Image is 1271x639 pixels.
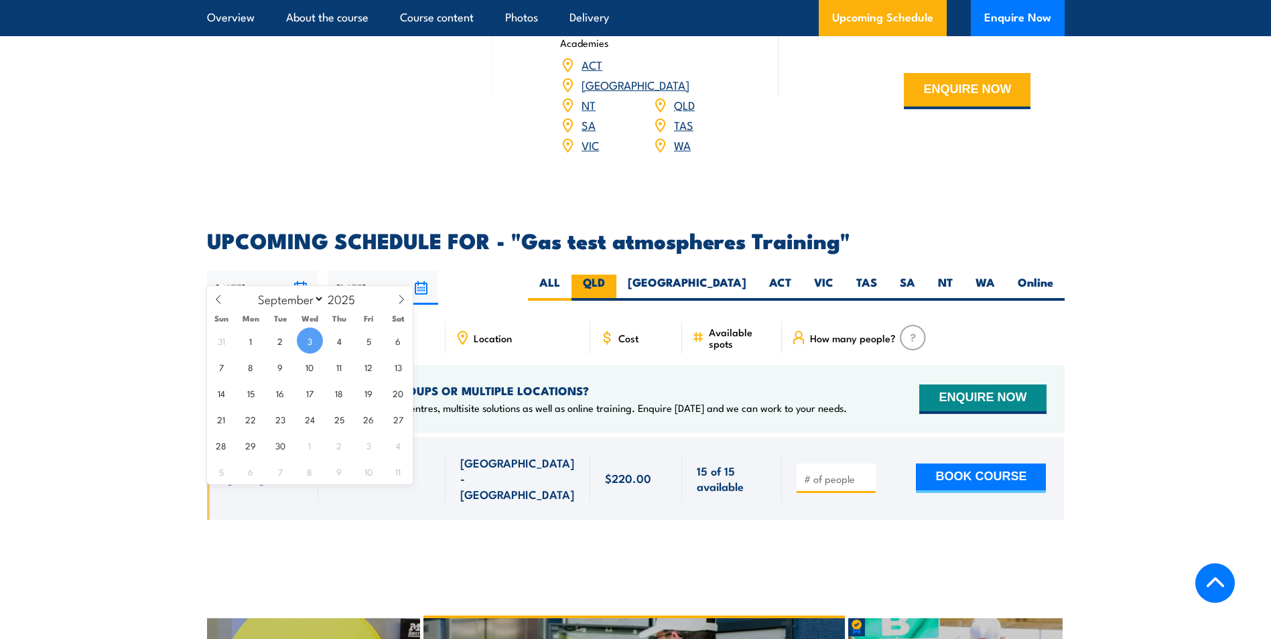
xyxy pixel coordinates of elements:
span: September 28, 2025 [208,432,235,458]
span: September 21, 2025 [208,406,235,432]
label: ALL [528,275,572,301]
span: October 2, 2025 [326,432,352,458]
span: September 12, 2025 [356,354,382,380]
button: BOOK COURSE [916,464,1046,493]
span: September 19, 2025 [356,380,382,406]
a: SA [582,117,596,133]
span: Cost [618,332,639,344]
span: September 26, 2025 [356,406,382,432]
label: QLD [572,275,616,301]
span: September 18, 2025 [326,380,352,406]
span: $220.00 [605,470,651,486]
span: September 6, 2025 [385,328,411,354]
input: To date [328,271,438,305]
span: September 2, 2025 [267,328,293,354]
span: September 4, 2025 [326,328,352,354]
span: September 3, 2025 [297,328,323,354]
span: October 11, 2025 [385,458,411,484]
span: September 25, 2025 [326,406,352,432]
label: NT [927,275,964,301]
span: September 20, 2025 [385,380,411,406]
label: SA [888,275,927,301]
span: October 1, 2025 [297,432,323,458]
span: Location [474,332,512,344]
span: October 8, 2025 [297,458,323,484]
span: Wed [295,314,324,323]
span: October 7, 2025 [267,458,293,484]
span: September 22, 2025 [238,406,264,432]
span: September 11, 2025 [326,354,352,380]
h4: NEED TRAINING FOR LARGER GROUPS OR MULTIPLE LOCATIONS? [228,383,847,398]
span: October 5, 2025 [208,458,235,484]
span: September 15, 2025 [238,380,264,406]
a: NT [582,96,596,113]
span: Mon [236,314,265,323]
input: Year [324,291,369,307]
span: 08:30 - 12:30 [333,470,404,486]
span: Tue [265,314,295,323]
a: TAS [674,117,693,133]
span: How many people? [810,332,896,344]
span: September 16, 2025 [267,380,293,406]
span: September 7, 2025 [208,354,235,380]
span: September 5, 2025 [356,328,382,354]
label: TAS [845,275,888,301]
span: October 4, 2025 [385,432,411,458]
a: ACT [582,56,602,72]
span: October 6, 2025 [238,458,264,484]
button: ENQUIRE NOW [919,384,1046,414]
span: Sat [383,314,413,323]
a: QLD [674,96,695,113]
span: 15 of 15 available [697,463,767,494]
input: From date [207,271,318,305]
span: September 30, 2025 [267,432,293,458]
span: September 10, 2025 [297,354,323,380]
span: September 24, 2025 [297,406,323,432]
select: Month [251,290,324,307]
p: We offer onsite training, training at our centres, multisite solutions as well as online training... [228,401,847,415]
a: VIC [582,137,599,153]
span: September 14, 2025 [208,380,235,406]
label: ACT [758,275,803,301]
span: Thu [324,314,354,323]
span: October 3, 2025 [356,432,382,458]
span: [GEOGRAPHIC_DATA] - [GEOGRAPHIC_DATA] [460,455,576,502]
span: September 29, 2025 [238,432,264,458]
label: WA [964,275,1006,301]
h2: UPCOMING SCHEDULE FOR - "Gas test atmospheres Training" [207,230,1065,249]
span: October 9, 2025 [326,458,352,484]
span: Available spots [709,326,773,349]
label: [GEOGRAPHIC_DATA] [616,275,758,301]
span: September 1, 2025 [238,328,264,354]
span: September 27, 2025 [385,406,411,432]
span: September 8, 2025 [238,354,264,380]
label: VIC [803,275,845,301]
span: August 31, 2025 [208,328,235,354]
button: ENQUIRE NOW [904,73,1030,109]
span: September 17, 2025 [297,380,323,406]
span: October 10, 2025 [356,458,382,484]
span: September 9, 2025 [267,354,293,380]
span: September 13, 2025 [385,354,411,380]
a: [GEOGRAPHIC_DATA] [582,76,689,92]
input: # of people [804,472,871,486]
span: Sun [207,314,237,323]
a: WA [674,137,691,153]
span: Fri [354,314,383,323]
span: September 23, 2025 [267,406,293,432]
span: [DATE] [228,470,263,486]
label: Online [1006,275,1065,301]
